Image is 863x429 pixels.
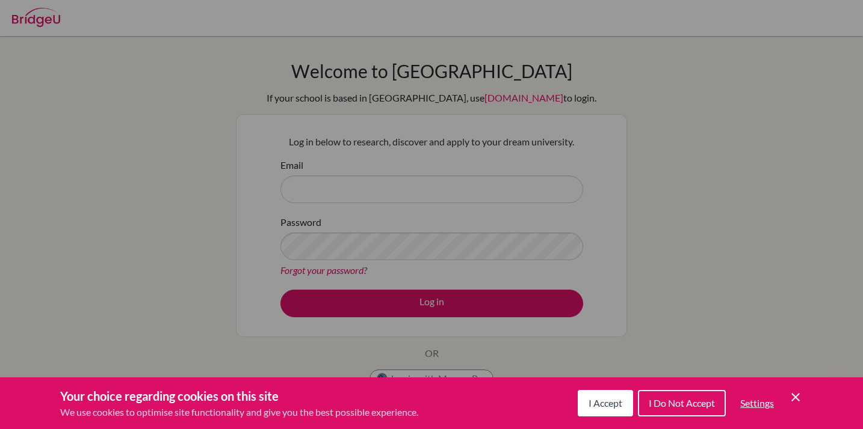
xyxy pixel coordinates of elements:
span: I Accept [589,397,622,409]
button: Settings [731,391,784,415]
button: I Do Not Accept [638,390,726,416]
button: I Accept [578,390,633,416]
h3: Your choice regarding cookies on this site [60,387,418,405]
p: We use cookies to optimise site functionality and give you the best possible experience. [60,405,418,419]
span: Settings [740,397,774,409]
button: Save and close [788,390,803,404]
span: I Do Not Accept [649,397,715,409]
